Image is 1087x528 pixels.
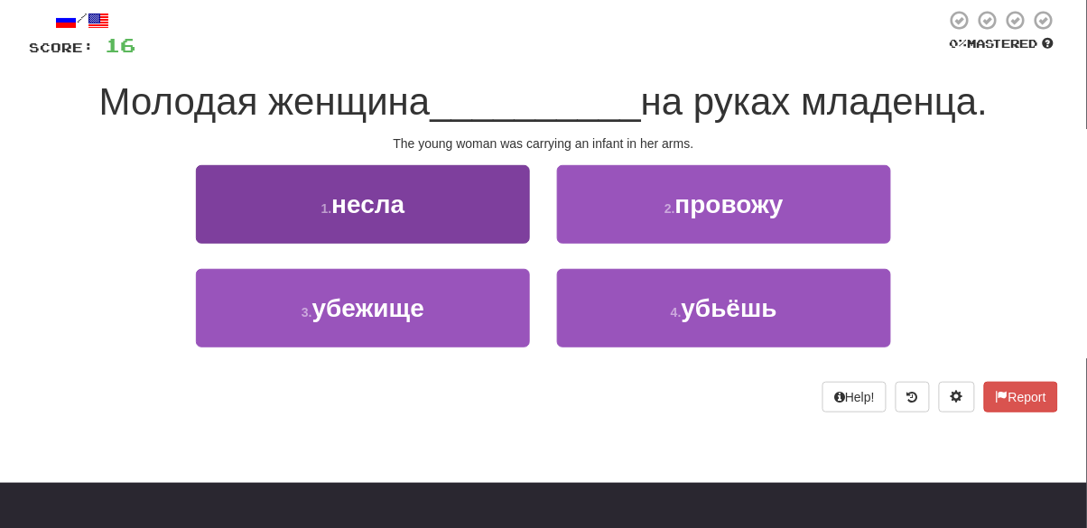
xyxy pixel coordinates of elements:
div: The young woman was carrying an infant in her arms. [29,134,1058,153]
button: Round history (alt+y) [896,382,930,412]
span: убьёшь [682,294,777,322]
span: Score: [29,40,94,55]
span: Молодая женщина [99,80,431,123]
small: 1 . [321,201,332,216]
div: / [29,9,135,32]
small: 4 . [671,305,682,320]
small: 2 . [664,201,675,216]
button: Report [984,382,1058,412]
button: 4.убьёшь [557,269,891,347]
button: 3.убежище [196,269,530,347]
span: убежище [312,294,424,322]
span: на руках младенца. [641,80,988,123]
small: 3 . [302,305,312,320]
span: несла [331,190,404,218]
button: Help! [822,382,887,412]
span: 16 [105,33,135,56]
div: Mastered [946,36,1058,52]
span: __________ [430,80,641,123]
span: 0 % [950,36,968,51]
button: 2.провожу [557,165,891,244]
span: провожу [675,190,784,218]
button: 1.несла [196,165,530,244]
